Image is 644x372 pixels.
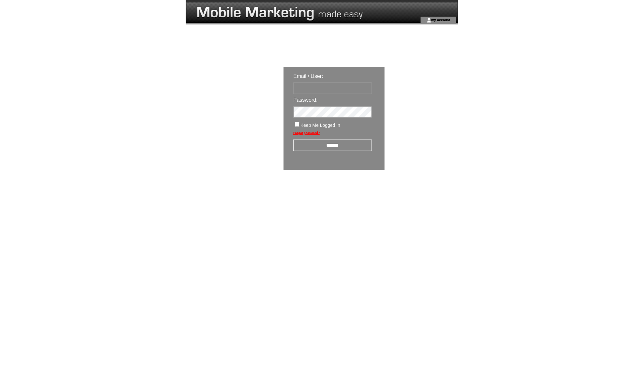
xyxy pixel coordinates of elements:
span: Keep Me Logged In [300,123,340,128]
a: Forgot password? [293,131,320,135]
a: my account [432,18,450,22]
img: account_icon.gif [427,18,432,23]
img: transparent.png [403,186,436,195]
span: Password: [293,97,318,103]
span: Email / User: [293,73,323,79]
